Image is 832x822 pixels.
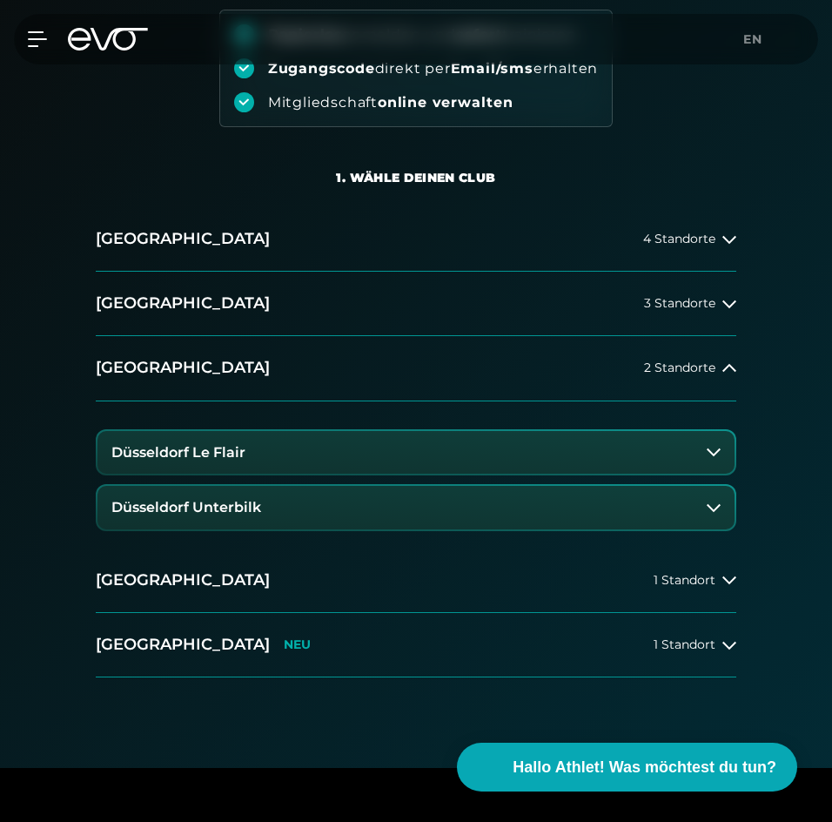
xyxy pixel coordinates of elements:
button: [GEOGRAPHIC_DATA]NEU1 Standort [96,613,736,677]
button: Düsseldorf Unterbilk [97,486,735,529]
a: en [743,30,773,50]
span: 3 Standorte [644,297,715,310]
div: 1. Wähle deinen Club [336,169,495,186]
span: 4 Standorte [643,232,715,246]
h2: [GEOGRAPHIC_DATA] [96,293,270,314]
button: Hallo Athlet! Was möchtest du tun? [457,743,797,792]
button: [GEOGRAPHIC_DATA]3 Standorte [96,272,736,336]
div: Mitgliedschaft [268,93,513,112]
strong: online verwalten [378,94,513,111]
span: 1 Standort [654,574,715,587]
h2: [GEOGRAPHIC_DATA] [96,357,270,379]
button: [GEOGRAPHIC_DATA]1 Standort [96,549,736,613]
span: 2 Standorte [644,361,715,374]
h2: [GEOGRAPHIC_DATA] [96,634,270,656]
span: Hallo Athlet! Was möchtest du tun? [513,756,776,779]
h3: Düsseldorf Le Flair [111,445,245,461]
h2: [GEOGRAPHIC_DATA] [96,569,270,591]
h2: [GEOGRAPHIC_DATA] [96,228,270,250]
button: [GEOGRAPHIC_DATA]4 Standorte [96,207,736,272]
p: NEU [284,637,311,652]
h3: Düsseldorf Unterbilk [111,500,261,515]
span: 1 Standort [654,638,715,651]
button: Düsseldorf Le Flair [97,431,735,475]
span: en [743,31,762,47]
button: [GEOGRAPHIC_DATA]2 Standorte [96,336,736,401]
